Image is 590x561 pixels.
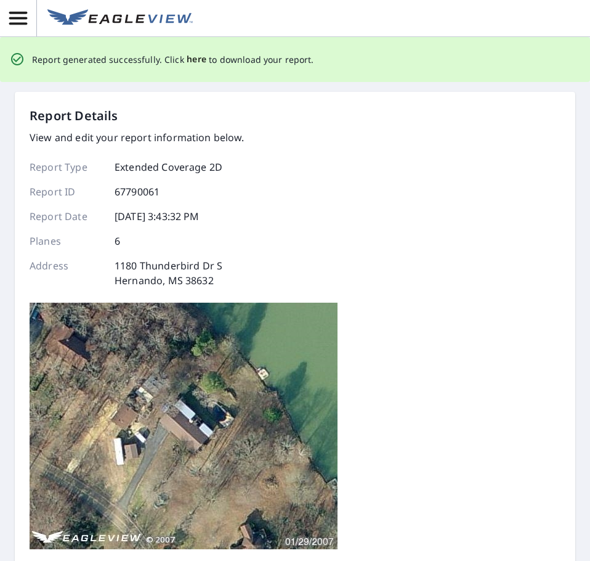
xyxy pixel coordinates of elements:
img: Top image [30,303,337,549]
p: 67790061 [115,184,160,199]
p: 6 [115,234,120,248]
p: Address [30,258,103,288]
img: EV Logo [47,9,193,28]
p: [DATE] 3:43:32 PM [115,209,200,224]
button: here [187,52,207,67]
p: Report Type [30,160,103,174]
p: Report ID [30,184,103,199]
p: Report Details [30,107,118,125]
p: Extended Coverage 2D [115,160,222,174]
p: Report generated successfully. Click to download your report. [32,52,314,67]
p: Report Date [30,209,103,224]
p: 1180 Thunderbird Dr S Hernando, MS 38632 [115,258,222,288]
p: Planes [30,234,103,248]
p: View and edit your report information below. [30,130,244,145]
